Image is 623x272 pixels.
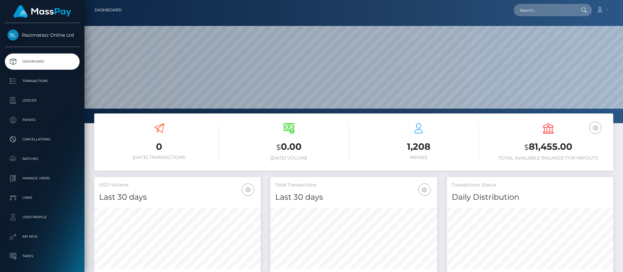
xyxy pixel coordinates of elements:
p: Cancellations [7,135,77,144]
a: Cancellations [5,131,80,148]
input: Search... [514,4,575,16]
h6: [DATE] Transactions [99,155,219,160]
h6: Total Available Balance for Payouts [488,155,608,161]
span: Razzmatazz Online Ltd [5,32,80,38]
p: Ledger [7,96,77,105]
img: MassPay Logo [13,5,71,18]
p: Batches [7,154,77,164]
h4: Last 30 days [275,192,432,203]
p: Dashboard [7,57,77,66]
p: Links [7,193,77,203]
a: API Keys [5,229,80,245]
h5: USD Volume [99,182,256,188]
img: Razzmatazz Online Ltd [7,30,19,41]
a: Dashboard [5,53,80,70]
p: Payees [7,115,77,125]
h3: 81,455.00 [488,140,608,154]
h5: Total Transactions [275,182,432,188]
p: Manage Users [7,173,77,183]
a: Transactions [5,73,80,89]
p: Transactions [7,76,77,86]
a: Batches [5,151,80,167]
h3: 0.00 [229,140,349,154]
h5: Transactions Status [452,182,608,188]
a: Ledger [5,92,80,109]
p: API Keys [7,232,77,242]
small: $ [524,143,529,152]
h6: Payees [359,155,479,160]
a: Links [5,190,80,206]
p: User Profile [7,212,77,222]
a: Manage Users [5,170,80,186]
h6: [DATE] Volume [229,155,349,161]
a: Dashboard [95,3,122,17]
p: Taxes [7,251,77,261]
h4: Daily Distribution [452,192,608,203]
a: Taxes [5,248,80,264]
a: Payees [5,112,80,128]
a: User Profile [5,209,80,225]
h3: 0 [99,140,219,153]
h3: 1,208 [359,140,479,153]
h4: Last 30 days [99,192,256,203]
small: $ [276,143,281,152]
